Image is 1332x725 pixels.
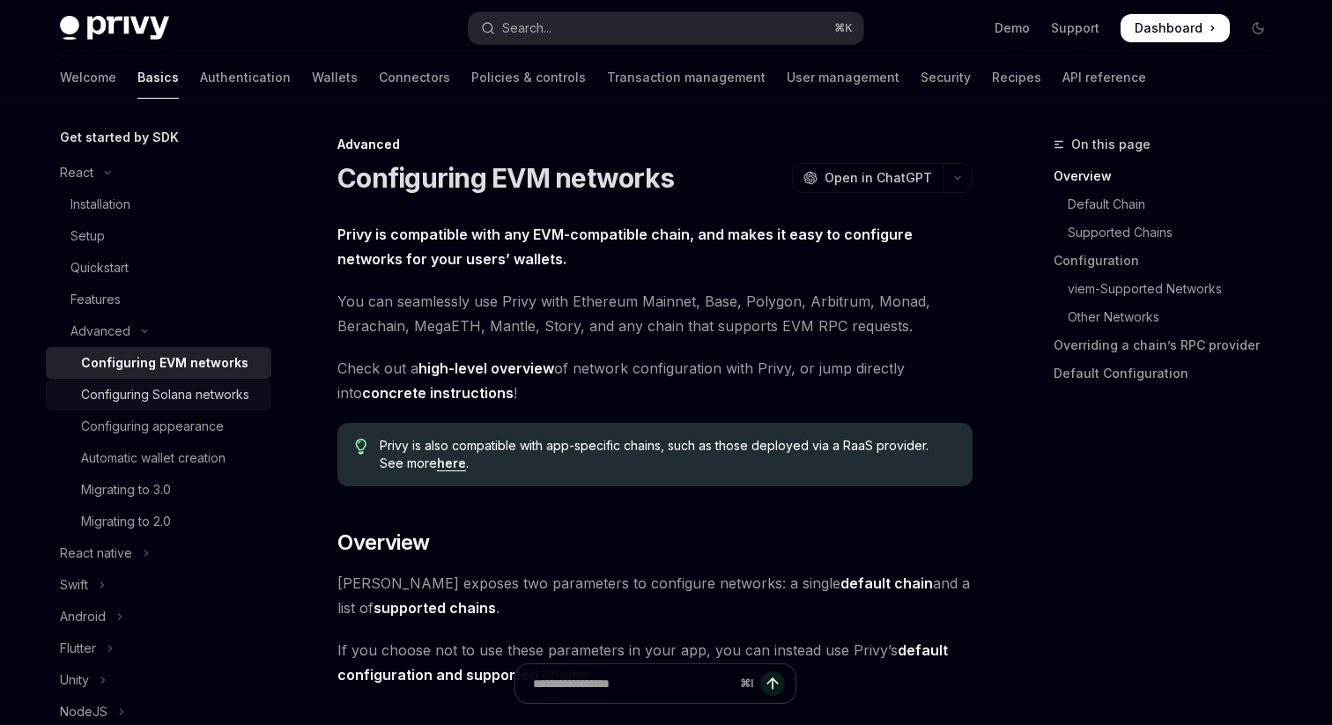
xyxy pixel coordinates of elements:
a: Migrating to 2.0 [46,506,271,537]
a: Overview [1054,162,1286,190]
a: Welcome [60,56,116,99]
a: here [437,455,466,471]
button: Toggle Android section [46,601,271,633]
span: You can seamlessly use Privy with Ethereum Mainnet, Base, Polygon, Arbitrum, Monad, Berachain, Me... [337,289,973,338]
a: Supported Chains [1054,218,1286,247]
strong: default chain [840,574,933,592]
div: Installation [70,194,130,215]
span: [PERSON_NAME] exposes two parameters to configure networks: a single and a list of . [337,571,973,620]
button: Toggle React section [46,157,271,189]
div: React [60,162,93,183]
a: Configuring Solana networks [46,379,271,411]
a: Authentication [200,56,291,99]
a: Default Chain [1054,190,1286,218]
span: Dashboard [1135,19,1202,37]
a: Migrating to 3.0 [46,474,271,506]
button: Toggle Unity section [46,664,271,696]
a: Setup [46,220,271,252]
div: Setup [70,226,105,247]
div: Advanced [70,321,130,342]
div: Configuring EVM networks [81,352,248,374]
a: Configuration [1054,247,1286,275]
button: Toggle React native section [46,537,271,569]
div: Android [60,606,106,627]
div: NodeJS [60,701,107,722]
div: Flutter [60,638,96,659]
div: Migrating to 3.0 [81,479,171,500]
a: Configuring appearance [46,411,271,442]
a: concrete instructions [362,384,514,403]
a: Wallets [312,56,358,99]
div: Quickstart [70,257,129,278]
button: Toggle dark mode [1244,14,1272,42]
div: Swift [60,574,88,596]
h5: Get started by SDK [60,127,179,148]
a: Support [1051,19,1099,37]
a: Security [921,56,971,99]
input: Ask a question... [533,664,733,703]
a: viem-Supported Networks [1054,275,1286,303]
h1: Configuring EVM networks [337,162,674,194]
a: API reference [1062,56,1146,99]
a: Dashboard [1121,14,1230,42]
span: Privy is also compatible with app-specific chains, such as those deployed via a RaaS provider. Se... [380,437,955,472]
a: Demo [995,19,1030,37]
a: Overriding a chain’s RPC provider [1054,331,1286,359]
a: Features [46,284,271,315]
a: User management [787,56,899,99]
a: Configuring EVM networks [46,347,271,379]
div: Advanced [337,136,973,153]
div: React native [60,543,132,564]
img: dark logo [60,16,169,41]
div: Features [70,289,121,310]
span: If you choose not to use these parameters in your app, you can instead use Privy’s . [337,638,973,687]
div: Search... [502,18,551,39]
a: Installation [46,189,271,220]
span: Check out a of network configuration with Privy, or jump directly into ! [337,356,973,405]
span: Overview [337,529,429,557]
div: Configuring appearance [81,416,224,437]
span: On this page [1071,134,1151,155]
a: default chain [840,574,933,593]
a: Transaction management [607,56,766,99]
a: Basics [137,56,179,99]
button: Toggle Swift section [46,569,271,601]
button: Send message [760,671,785,696]
strong: Privy is compatible with any EVM-compatible chain, and makes it easy to configure networks for yo... [337,226,913,268]
div: Configuring Solana networks [81,384,249,405]
a: Default Configuration [1054,359,1286,388]
button: Open search [469,12,863,44]
div: Unity [60,670,89,691]
button: Open in ChatGPT [792,163,943,193]
div: Automatic wallet creation [81,448,226,469]
span: Open in ChatGPT [825,169,932,187]
span: ⌘ K [834,21,853,35]
a: Automatic wallet creation [46,442,271,474]
svg: Tip [355,439,367,455]
div: Migrating to 2.0 [81,511,171,532]
a: high-level overview [418,359,554,378]
a: supported chains [374,599,496,618]
a: Policies & controls [471,56,586,99]
button: Toggle Advanced section [46,315,271,347]
a: Connectors [379,56,450,99]
a: Other Networks [1054,303,1286,331]
button: Toggle Flutter section [46,633,271,664]
strong: supported chains [374,599,496,617]
a: Recipes [992,56,1041,99]
a: Quickstart [46,252,271,284]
